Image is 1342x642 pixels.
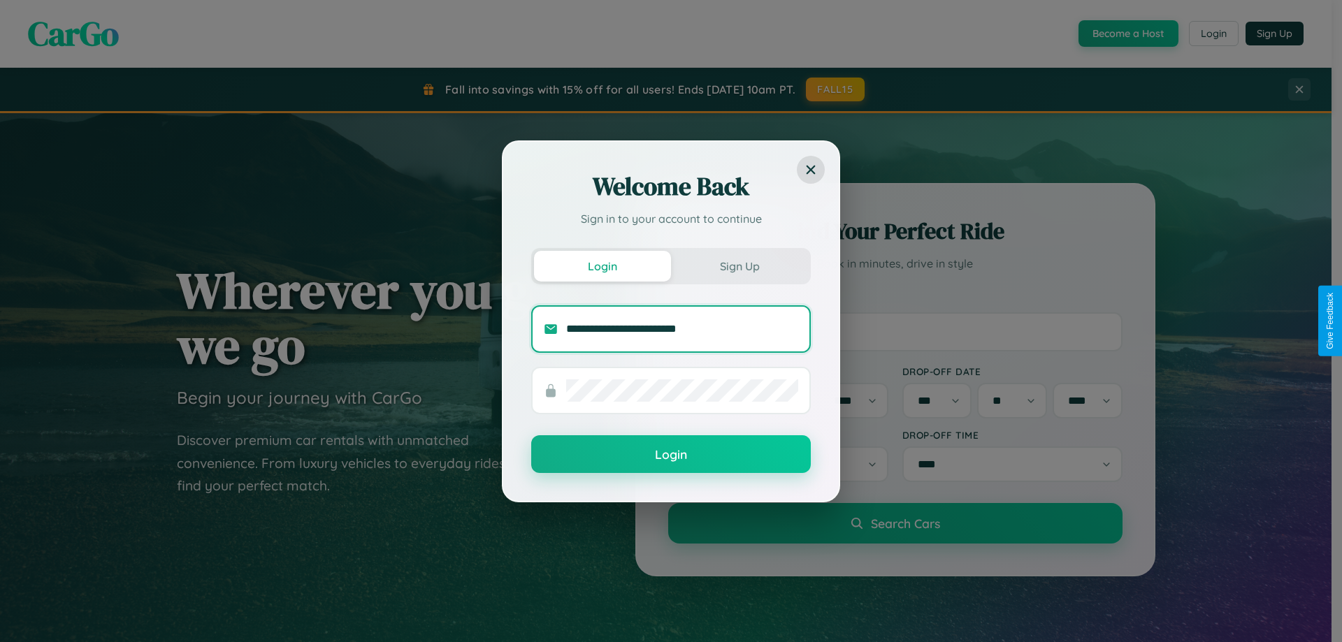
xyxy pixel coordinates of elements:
[531,210,811,227] p: Sign in to your account to continue
[534,251,671,282] button: Login
[671,251,808,282] button: Sign Up
[1325,293,1335,349] div: Give Feedback
[531,170,811,203] h2: Welcome Back
[531,435,811,473] button: Login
